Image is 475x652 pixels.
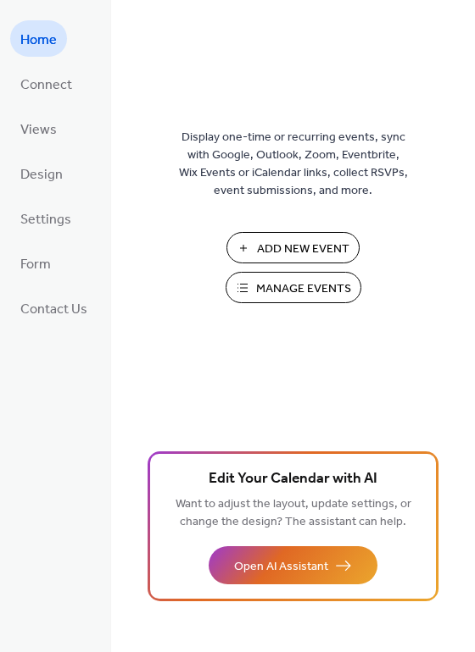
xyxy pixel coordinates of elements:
button: Add New Event [226,232,360,263]
a: Views [10,110,67,146]
span: Add New Event [257,240,349,258]
span: Open AI Assistant [234,558,328,576]
a: Design [10,155,73,191]
span: Contact Us [20,296,87,323]
a: Settings [10,200,81,236]
span: Edit Your Calendar with AI [209,467,377,491]
button: Manage Events [226,272,361,303]
a: Connect [10,65,82,102]
span: Manage Events [256,280,351,298]
span: Design [20,162,63,188]
span: Views [20,117,57,143]
span: Home [20,27,57,53]
a: Home [10,20,67,57]
span: Form [20,251,51,278]
a: Contact Us [10,290,98,326]
span: Want to adjust the layout, update settings, or change the design? The assistant can help. [176,493,411,533]
button: Open AI Assistant [209,546,377,584]
span: Connect [20,72,72,98]
span: Display one-time or recurring events, sync with Google, Outlook, Zoom, Eventbrite, Wix Events or ... [179,129,408,200]
span: Settings [20,207,71,233]
a: Form [10,245,61,281]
